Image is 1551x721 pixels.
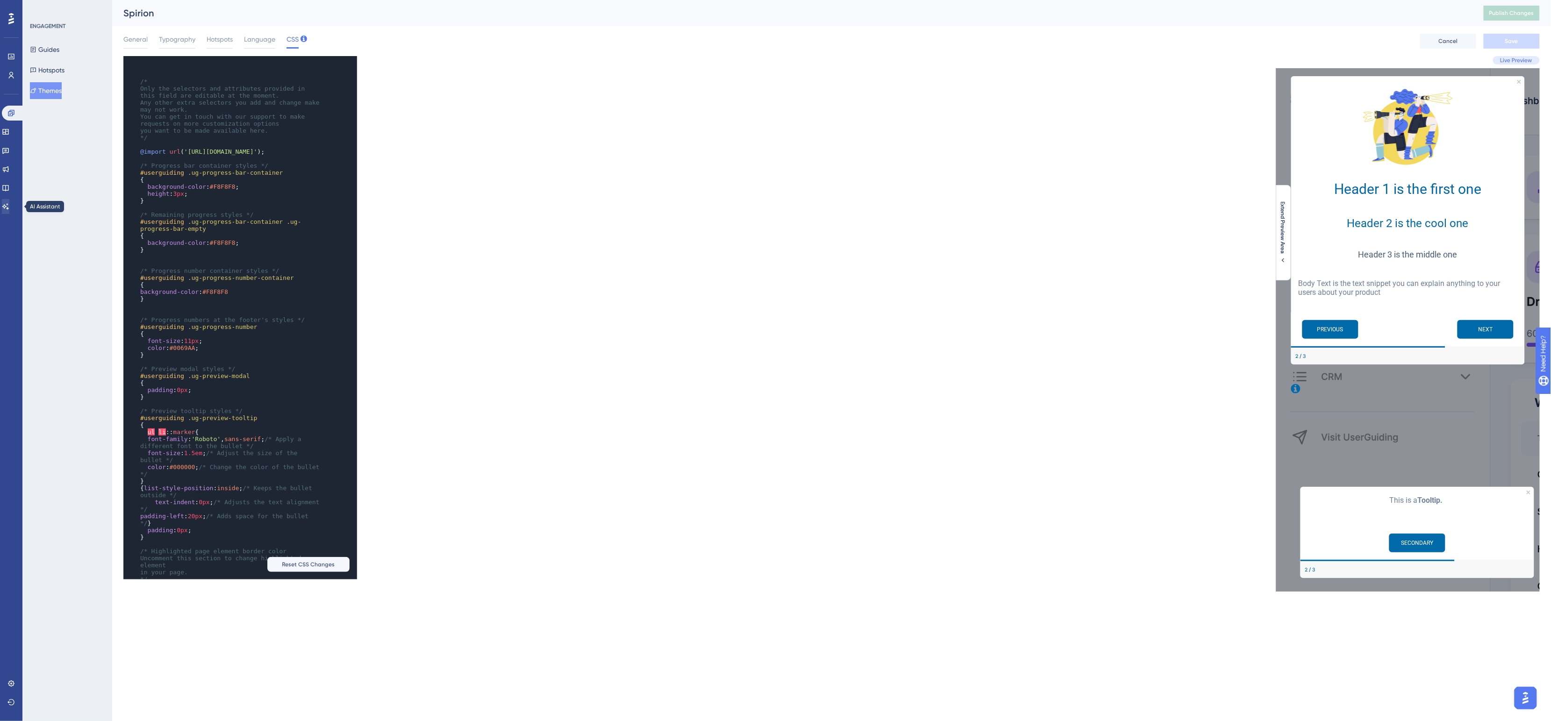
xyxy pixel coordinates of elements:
[1276,202,1291,264] button: Extend Preview Area
[140,414,184,421] span: #userguiding
[140,316,305,323] span: /* Progress numbers at the footer's styles */
[1484,34,1540,49] button: Save
[148,337,180,344] span: font-size
[140,162,268,169] span: /* Progress bar container styles */
[192,435,221,443] span: 'Roboto'
[140,232,144,239] span: {
[188,218,283,225] span: .ug-progress-bar-container
[140,176,144,183] span: {
[15,279,249,296] div: Footer
[207,34,233,45] span: Hotspots
[24,493,258,510] div: Footer
[30,82,62,99] button: Themes
[177,527,187,534] span: 0px
[1489,9,1534,17] span: Publish Changes
[155,499,195,506] span: text-indent
[140,330,144,337] span: {
[140,386,192,393] span: : ;
[173,428,195,435] span: marker
[158,428,166,435] span: li
[148,464,166,471] span: color
[184,148,258,155] span: '[URL][DOMAIN_NAME]'
[184,337,199,344] span: 11px
[142,428,167,436] b: Tooltip.
[1439,37,1458,45] span: Cancel
[140,372,184,379] span: #userguiding
[140,499,323,513] span: : ;
[140,239,239,246] span: : ;
[26,252,82,271] button: Previous
[140,190,188,197] span: : ;
[140,295,144,302] span: }
[140,513,184,520] span: padding-left
[170,344,195,351] span: #0069AA
[140,485,316,499] span: { : ;
[140,246,144,253] span: }
[140,169,184,176] span: #userguiding
[177,386,187,393] span: 0px
[22,2,58,14] span: Need Help?
[251,422,254,426] div: Close Preview
[188,274,294,281] span: .ug-progress-number-container
[148,239,206,246] span: background-color
[282,561,335,568] span: Reset CSS Changes
[29,498,40,505] div: Step 2 of 3
[140,113,309,127] span: You can get in touch with our support to make requests on more customization options
[148,190,170,197] span: height
[173,190,184,197] span: 3px
[148,386,173,393] span: padding
[30,22,65,30] div: ENGAGEMENT
[140,478,144,485] span: }
[85,12,179,105] img: Modal Media
[140,513,312,527] span: : ; }
[140,183,239,190] span: : ;
[140,548,287,555] span: /* Highlighted page element border color
[1484,6,1540,21] button: Publish Changes
[140,274,184,281] span: #userguiding
[1279,202,1287,254] span: Extend Preview Area
[123,7,1460,20] div: Spirion
[244,34,275,45] span: Language
[140,211,254,218] span: /* Remaining progress styles */
[140,148,265,155] span: ( );
[140,323,184,330] span: #userguiding
[140,197,144,204] span: }
[202,288,228,295] span: #F8F8F8
[199,499,209,506] span: 0px
[1505,37,1518,45] span: Save
[22,149,241,162] h2: Header 2 is the cool one
[148,183,206,190] span: background-color
[140,569,188,576] span: in your page.
[140,450,301,464] span: /* Adjust the size of the bullet */
[140,485,316,499] span: /* Keeps the bullet outside */
[148,344,166,351] span: color
[188,372,250,379] span: .ug-preview-modal
[210,183,236,190] span: #F8F8F8
[140,464,323,478] span: : ;
[140,464,323,478] span: /* Change the color of the bullet */
[188,513,202,520] span: 20px
[140,288,228,295] span: :
[140,337,202,344] span: : ;
[140,267,279,274] span: /* Progress number container styles */
[1512,684,1540,712] iframe: UserGuiding AI Assistant Launcher
[140,344,199,351] span: : ;
[287,34,299,45] span: CSS
[148,527,173,534] span: padding
[140,450,301,464] span: : ;
[1420,34,1476,49] button: Cancel
[1501,57,1532,64] span: Live Preview
[140,218,301,232] span: .ug-progress-bar-empty
[140,534,144,541] span: }
[140,288,199,295] span: background-color
[140,513,312,527] span: /* Adds space for the bullet */
[140,499,323,513] span: /* Adjusts the text alignment */
[267,557,350,572] button: Reset CSS Changes
[140,393,144,400] span: }
[140,281,144,288] span: {
[140,99,323,113] span: Any other extra selectors you add and change make may not work.
[159,34,195,45] span: Typography
[148,450,180,457] span: font-size
[140,218,184,225] span: #userguiding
